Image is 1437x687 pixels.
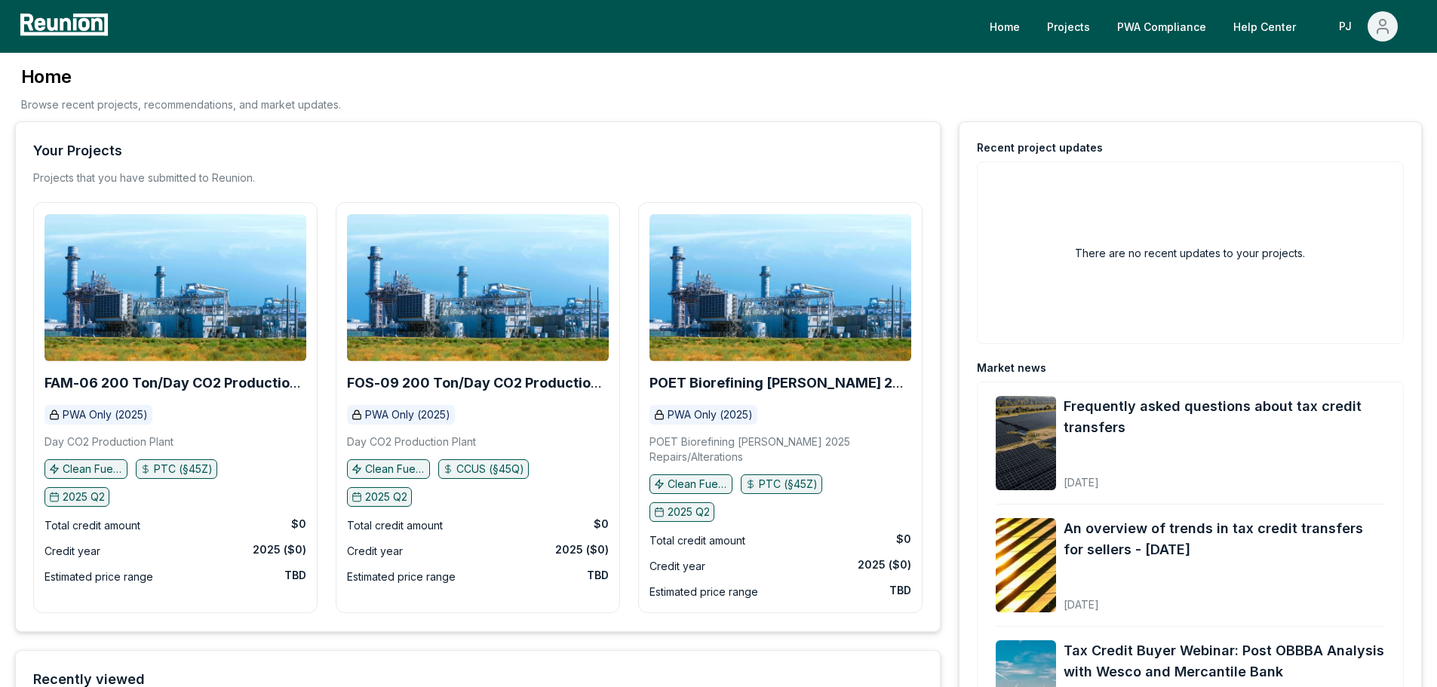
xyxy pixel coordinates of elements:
div: Total credit amount [649,532,745,550]
button: Clean Fuel Production [649,474,732,494]
h2: There are no recent updates to your projects. [1075,245,1305,261]
div: $0 [594,517,609,532]
button: 2025 Q2 [649,502,714,522]
img: Frequently asked questions about tax credit transfers [996,396,1056,490]
b: FOS-09 200 Ton/Day CO2 Production Plant [347,375,602,406]
div: Estimated price range [45,568,153,586]
p: Clean Fuel Production [365,462,425,477]
p: PWA Only (2025) [63,407,148,422]
p: Day CO2 Production Plant [347,434,476,449]
p: POET Biorefining [PERSON_NAME] 2025 Repairs/Alterations [649,434,911,465]
a: Home [978,11,1032,41]
div: TBD [284,568,306,583]
div: TBD [587,568,609,583]
img: An overview of trends in tax credit transfers for sellers - September 2025 [996,518,1056,612]
div: $0 [896,532,911,547]
div: Credit year [347,542,403,560]
h3: Home [21,65,341,89]
p: Browse recent projects, recommendations, and market updates. [21,97,341,112]
p: 2025 Q2 [668,505,710,520]
p: PTC (§45Z) [154,462,213,477]
div: [DATE] [1064,586,1385,612]
div: [DATE] [1064,464,1385,490]
button: Clean Fuel Production [45,459,127,479]
p: PWA Only (2025) [365,407,450,422]
a: POET Biorefining [PERSON_NAME] 2025 Repairs/Alterations [649,376,911,391]
div: Estimated price range [347,568,456,586]
div: TBD [889,583,911,598]
div: Recent project updates [977,140,1103,155]
b: FAM-06 200 Ton/Day CO2 Production Plant [45,375,301,406]
a: An overview of trends in tax credit transfers for sellers - [DATE] [1064,518,1385,560]
a: PWA Compliance [1105,11,1218,41]
a: FOS-09 200 Ton/Day CO2 Production Plant [347,376,609,391]
div: Total credit amount [347,517,443,535]
div: Total credit amount [45,517,140,535]
div: 2025 ($0) [253,542,306,557]
p: 2025 Q2 [63,489,105,505]
p: 2025 Q2 [365,489,407,505]
a: FAM-06 200 Ton/Day CO2 Production Plant [45,376,306,391]
div: Your Projects [33,140,122,161]
b: POET Biorefining [PERSON_NAME] 2025 Repairs/Alterations [649,375,910,406]
div: Credit year [649,557,705,575]
div: Credit year [45,542,100,560]
p: PWA Only (2025) [668,407,753,422]
div: PJ [1335,11,1362,41]
button: 2025 Q2 [45,487,109,507]
p: Projects that you have submitted to Reunion. [33,170,255,186]
p: Clean Fuel Production [668,477,728,492]
img: POET Biorefining Preston 2025 Repairs/Alterations [649,214,911,361]
a: Help Center [1221,11,1308,41]
img: FOS-09 200 Ton/Day CO2 Production Plant [347,214,609,361]
button: Clean Fuel Production [347,459,430,479]
button: 2025 Q2 [347,487,412,507]
a: Frequently asked questions about tax credit transfers [1064,396,1385,438]
div: Estimated price range [649,583,758,601]
div: 2025 ($0) [858,557,911,572]
p: PTC (§45Z) [759,477,818,492]
p: Day CO2 Production Plant [45,434,173,449]
a: Tax Credit Buyer Webinar: Post OBBBA Analysis with Wesco and Mercantile Bank [1064,640,1385,682]
nav: Main [978,11,1422,41]
div: 2025 ($0) [555,542,609,557]
div: Market news [977,360,1046,376]
img: FAM-06 200 Ton/Day CO2 Production Plant [45,214,306,361]
button: PJ [1323,11,1410,41]
p: Clean Fuel Production [63,462,123,477]
a: Projects [1035,11,1102,41]
div: $0 [291,517,306,532]
p: CCUS (§45Q) [456,462,524,477]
